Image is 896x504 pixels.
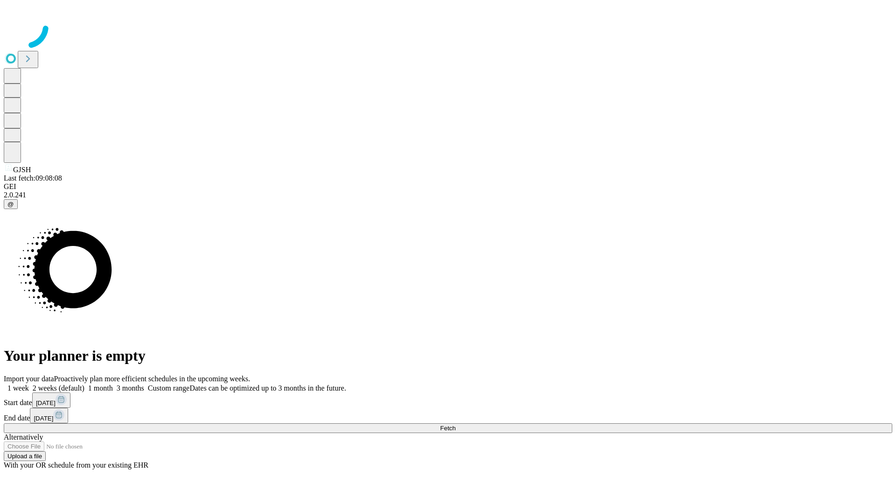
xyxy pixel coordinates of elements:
[4,408,892,423] div: End date
[440,425,455,432] span: Fetch
[4,451,46,461] button: Upload a file
[148,384,189,392] span: Custom range
[4,174,62,182] span: Last fetch: 09:08:08
[32,392,70,408] button: [DATE]
[30,408,68,423] button: [DATE]
[4,375,54,383] span: Import your data
[4,423,892,433] button: Fetch
[54,375,250,383] span: Proactively plan more efficient schedules in the upcoming weeks.
[189,384,346,392] span: Dates can be optimized up to 3 months in the future.
[13,166,31,174] span: GJSH
[33,384,84,392] span: 2 weeks (default)
[4,392,892,408] div: Start date
[34,415,53,422] span: [DATE]
[4,347,892,364] h1: Your planner is empty
[36,399,56,406] span: [DATE]
[7,201,14,208] span: @
[88,384,113,392] span: 1 month
[4,191,892,199] div: 2.0.241
[4,199,18,209] button: @
[7,384,29,392] span: 1 week
[4,182,892,191] div: GEI
[4,433,43,441] span: Alternatively
[4,461,148,469] span: With your OR schedule from your existing EHR
[117,384,144,392] span: 3 months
